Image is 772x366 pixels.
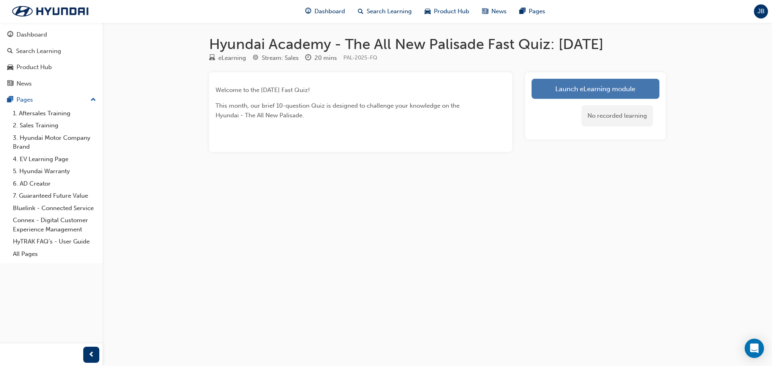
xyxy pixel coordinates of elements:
[4,3,96,20] img: Trak
[10,119,99,132] a: 2. Sales Training
[10,190,99,202] a: 7. Guaranteed Future Value
[216,102,461,119] span: This month, our brief 10-question Quiz is designed to challenge your knowledge on the Hyundai - T...
[209,55,215,62] span: learningResourceType_ELEARNING-icon
[10,165,99,178] a: 5. Hyundai Warranty
[16,79,32,88] div: News
[218,53,246,63] div: eLearning
[7,48,13,55] span: search-icon
[253,55,259,62] span: target-icon
[3,76,99,91] a: News
[314,7,345,16] span: Dashboard
[3,27,99,42] a: Dashboard
[10,202,99,215] a: Bluelink - Connected Service
[10,214,99,235] a: Connex - Digital Customer Experience Management
[314,53,337,63] div: 20 mins
[343,54,377,61] span: Learning resource code
[305,53,337,63] div: Duration
[482,6,488,16] span: news-icon
[10,107,99,120] a: 1. Aftersales Training
[16,95,33,104] div: Pages
[253,53,299,63] div: Stream
[16,47,61,56] div: Search Learning
[10,153,99,166] a: 4. EV Learning Page
[3,44,99,59] a: Search Learning
[3,26,99,92] button: DashboardSearch LearningProduct HubNews
[3,92,99,107] button: Pages
[529,7,545,16] span: Pages
[476,3,513,20] a: news-iconNews
[3,60,99,75] a: Product Hub
[745,339,764,358] div: Open Intercom Messenger
[351,3,418,20] a: search-iconSearch Learning
[358,6,363,16] span: search-icon
[7,80,13,88] span: news-icon
[10,235,99,248] a: HyTRAK FAQ's - User Guide
[88,350,94,360] span: prev-icon
[209,53,246,63] div: Type
[581,105,653,127] div: No recorded learning
[519,6,526,16] span: pages-icon
[305,55,311,62] span: clock-icon
[754,4,768,18] button: JB
[209,35,666,53] h1: Hyundai Academy - The All New Palisade Fast Quiz: [DATE]
[305,6,311,16] span: guage-icon
[216,86,310,94] span: Welcome to the [DATE] Fast Quiz!
[532,79,659,99] a: Launch eLearning module
[10,178,99,190] a: 6. AD Creator
[425,6,431,16] span: car-icon
[758,7,765,16] span: JB
[90,95,96,105] span: up-icon
[513,3,552,20] a: pages-iconPages
[10,248,99,260] a: All Pages
[418,3,476,20] a: car-iconProduct Hub
[367,7,412,16] span: Search Learning
[434,7,469,16] span: Product Hub
[7,96,13,104] span: pages-icon
[16,63,52,72] div: Product Hub
[7,31,13,39] span: guage-icon
[299,3,351,20] a: guage-iconDashboard
[491,7,507,16] span: News
[10,132,99,153] a: 3. Hyundai Motor Company Brand
[16,30,47,39] div: Dashboard
[7,64,13,71] span: car-icon
[262,53,299,63] div: Stream: Sales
